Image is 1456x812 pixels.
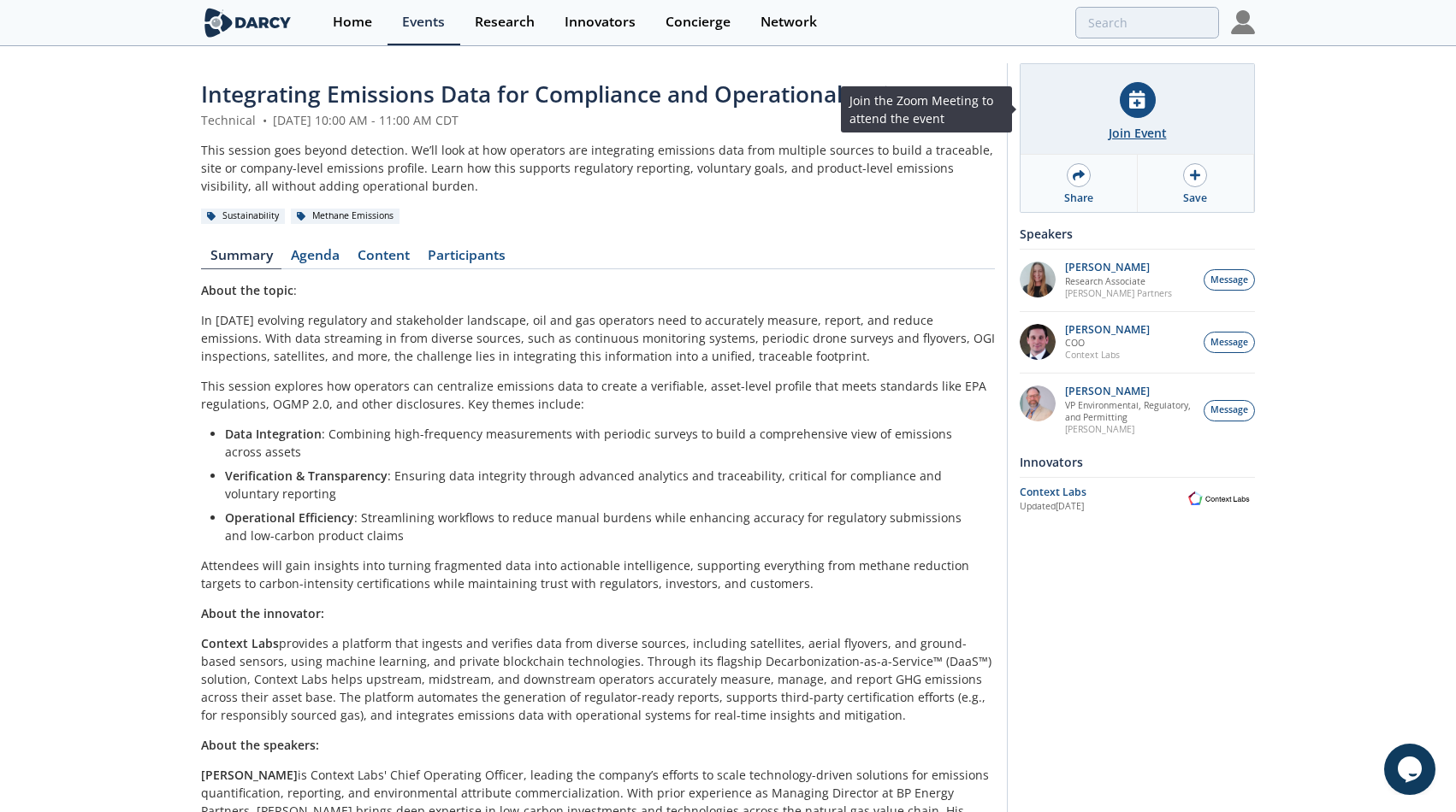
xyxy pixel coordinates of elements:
div: Share [1064,191,1093,206]
a: Participants [418,249,514,269]
strong: About the speakers: [201,737,319,753]
div: Technical [DATE] 10:00 AM - 11:00 AM CDT [201,111,995,129]
p: [PERSON_NAME] Partners [1065,287,1172,299]
p: [PERSON_NAME] [1065,423,1195,435]
div: Sustainability [201,209,285,224]
strong: [PERSON_NAME] [201,767,298,783]
div: Join Event [1109,124,1167,142]
span: Message [1210,336,1248,350]
img: Context Labs [1183,489,1255,509]
p: Context Labs [1065,349,1150,361]
span: Message [1210,403,1248,417]
p: Research Associate [1065,275,1172,287]
div: Home [333,15,372,29]
p: COO [1065,337,1150,349]
a: Context Labs Updated[DATE] Context Labs [1020,484,1255,514]
strong: About the innovator: [201,605,324,621]
div: Research [475,15,535,29]
p: [PERSON_NAME] [1065,385,1195,397]
a: Content [348,249,418,269]
p: : [201,281,995,299]
div: Speakers [1020,219,1255,249]
button: Message [1204,269,1255,291]
strong: About the topic [201,282,293,298]
p: Attendees will gain insights into turning fragmented data into actionable intelligence, supportin... [201,556,995,592]
p: [PERSON_NAME] [1065,324,1150,336]
div: Methane Emissions [291,209,400,224]
strong: Operational Efficiency [225,509,354,526]
li: : Ensuring data integrity through advanced analytics and traceability, critical for compliance an... [225,467,983,503]
div: Network [761,15,817,29]
p: VP Environmental, Regulatory, and Permitting [1065,399,1195,423]
p: provides a platform that ingests and verifies data from diverse sources, including satellites, ae... [201,634,995,724]
span: • [259,112,269,128]
img: ed2b4adb-f152-4947-b39b-7b15fa9ececc [1020,385,1056,421]
li: : Streamlining workflows to reduce manual burdens while enhancing accuracy for regulatory submiss... [225,509,983,544]
img: Profile [1231,10,1255,34]
button: Message [1204,332,1255,353]
strong: Verification & Transparency [225,468,388,484]
p: This session explores how operators can centralize emissions data to create a verifiable, asset-l... [201,377,995,413]
iframe: chat widget [1384,744,1439,795]
div: Updated [DATE] [1020,500,1183,514]
div: Context Labs [1020,485,1183,500]
div: Concierge [666,15,731,29]
div: Innovators [565,15,636,29]
span: Integrating Emissions Data for Compliance and Operational Action [201,79,917,109]
strong: Data Integration [225,426,322,442]
img: 1e06ca1f-8078-4f37-88bf-70cc52a6e7bd [1020,262,1056,297]
div: Events [402,15,445,29]
a: Summary [201,249,281,269]
input: Advanced Search [1075,7,1219,38]
div: Innovators [1020,447,1255,477]
p: In [DATE] evolving regulatory and stakeholder landscape, oil and gas operators need to accurately... [201,311,995,365]
span: Message [1210,274,1248,287]
p: [PERSON_NAME] [1065,262,1172,274]
button: Message [1204,400,1255,421]
img: 501ea5c4-0272-445a-a9c3-1e215b6764fd [1020,324,1056,360]
strong: Context Labs [201,635,279,651]
div: Save [1183,191,1207,206]
a: Agenda [281,249,348,269]
li: : Combining high-frequency measurements with periodic surveys to build a comprehensive view of em... [225,425,983,461]
img: logo-wide.svg [201,8,294,38]
div: This session goes beyond detection. We’ll look at how operators are integrating emissions data fr... [201,141,995,195]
